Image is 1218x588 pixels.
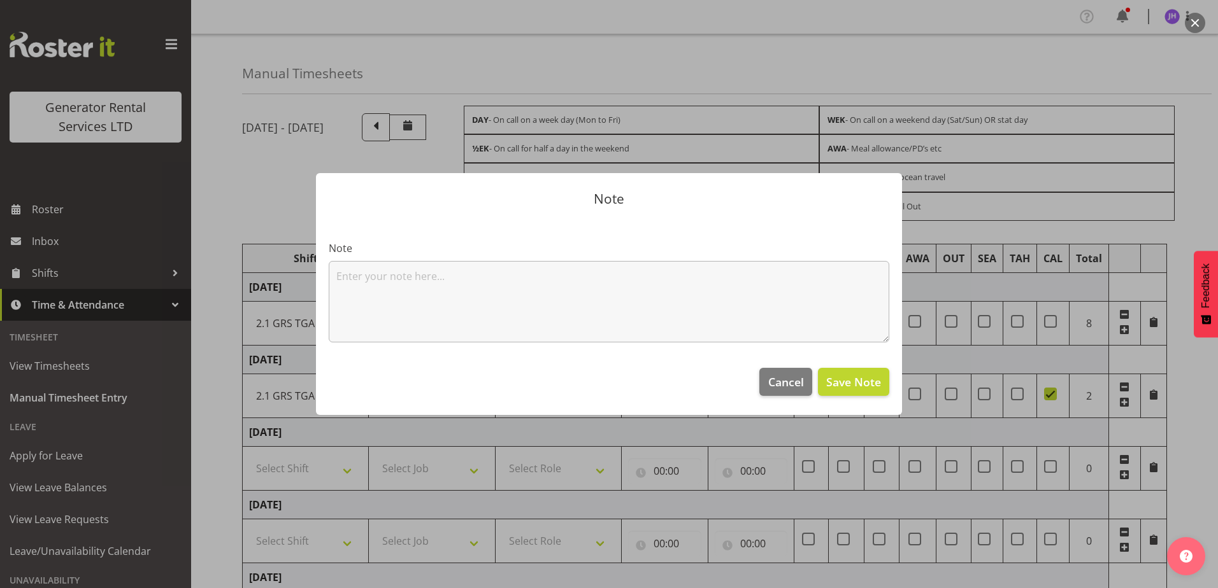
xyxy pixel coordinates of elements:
[1180,550,1193,563] img: help-xxl-2.png
[818,368,889,396] button: Save Note
[329,241,889,256] label: Note
[826,374,881,390] span: Save Note
[768,374,804,390] span: Cancel
[1200,263,1212,308] span: Feedback
[759,368,812,396] button: Cancel
[329,192,889,206] p: Note
[1194,251,1218,337] button: Feedback - Show survey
